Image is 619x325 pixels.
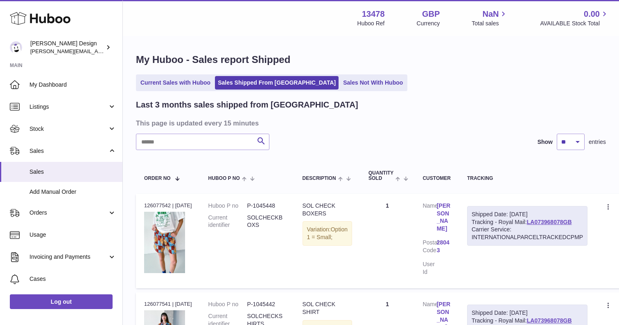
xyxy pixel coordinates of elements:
div: SOL CHECK SHIRT [303,300,352,316]
div: Tracking - Royal Mail: [467,206,587,246]
a: Log out [10,294,113,309]
dt: Postal Code [422,239,436,256]
div: Tracking [467,176,587,181]
dt: Current identifier [208,214,247,229]
strong: GBP [422,9,440,20]
span: Total sales [472,20,508,27]
span: Sales [29,147,108,155]
label: Show [538,138,553,146]
span: NaN [482,9,499,20]
div: 126077542 | [DATE] [144,202,192,209]
h1: My Huboo - Sales report Shipped [136,53,606,66]
span: Add Manual Order [29,188,116,196]
span: Cases [29,275,116,283]
a: [PERSON_NAME] [437,202,451,233]
div: Customer [422,176,450,181]
dd: P-1045448 [247,202,286,210]
dt: Name [422,202,436,235]
span: AVAILABLE Stock Total [540,20,609,27]
span: Invoicing and Payments [29,253,108,261]
a: 0.00 AVAILABLE Stock Total [540,9,609,27]
dd: P-1045442 [247,300,286,308]
img: SHOPIFY-PORTRAIT-2000X3000_0000_sun-print-cotton-boxer-shorts.jpg [144,212,185,273]
a: 28043 [437,239,451,254]
dt: Huboo P no [208,300,247,308]
span: My Dashboard [29,81,116,89]
img: madeleine.mcindoe@gmail.com [10,41,22,54]
span: 0.00 [584,9,600,20]
div: [PERSON_NAME] Design [30,40,104,55]
div: SOL CHECK BOXERS [303,202,352,217]
span: Listings [29,103,108,111]
div: Shipped Date: [DATE] [472,211,583,218]
h2: Last 3 months sales shipped from [GEOGRAPHIC_DATA] [136,99,358,110]
span: [PERSON_NAME][EMAIL_ADDRESS][PERSON_NAME][DOMAIN_NAME] [30,48,208,54]
div: Shipped Date: [DATE] [472,309,583,317]
span: Huboo P no [208,176,240,181]
div: 126077541 | [DATE] [144,300,192,308]
span: Description [303,176,336,181]
div: Huboo Ref [357,20,385,27]
a: Sales Shipped From [GEOGRAPHIC_DATA] [215,76,339,90]
strong: 13478 [362,9,385,20]
span: Quantity Sold [368,170,393,181]
dt: User Id [422,260,436,276]
dd: SOLCHECKBOXS [247,214,286,229]
span: Order No [144,176,171,181]
span: entries [589,138,606,146]
a: NaN Total sales [472,9,508,27]
div: Variation: [303,221,352,246]
a: LA073968078GB [527,219,572,225]
span: Stock [29,125,108,133]
td: 1 [360,194,414,288]
h3: This page is updated every 15 minutes [136,119,604,128]
div: Currency [417,20,440,27]
span: Sales [29,168,116,176]
a: Current Sales with Huboo [138,76,213,90]
dt: Huboo P no [208,202,247,210]
a: Sales Not With Huboo [340,76,406,90]
span: Orders [29,209,108,217]
a: LA073968078GB [527,317,572,324]
span: Usage [29,231,116,239]
div: Carrier Service: INTERNATIONALPARCELTRACKEDCPMP [472,226,583,241]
